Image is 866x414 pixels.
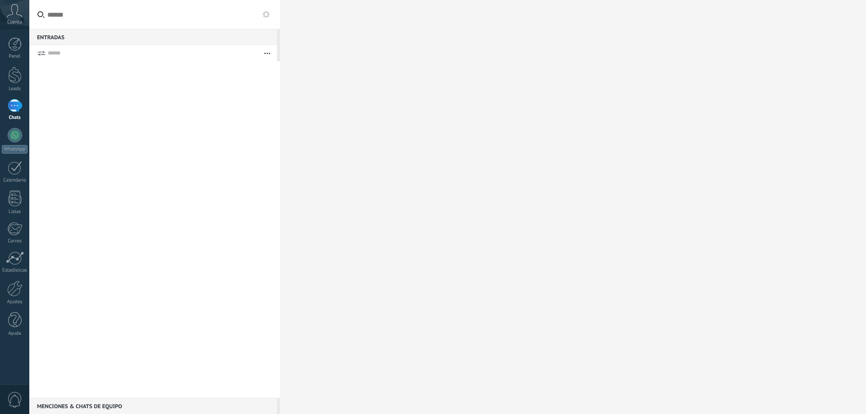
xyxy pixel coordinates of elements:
[2,238,28,244] div: Correo
[29,398,277,414] div: Menciones & Chats de equipo
[29,29,277,45] div: Entradas
[2,54,28,59] div: Panel
[2,86,28,92] div: Leads
[2,209,28,215] div: Listas
[2,331,28,337] div: Ayuda
[7,19,22,25] span: Cuenta
[2,177,28,183] div: Calendario
[2,145,28,154] div: WhatsApp
[2,268,28,273] div: Estadísticas
[2,299,28,305] div: Ajustes
[258,45,277,61] button: Más
[2,115,28,121] div: Chats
